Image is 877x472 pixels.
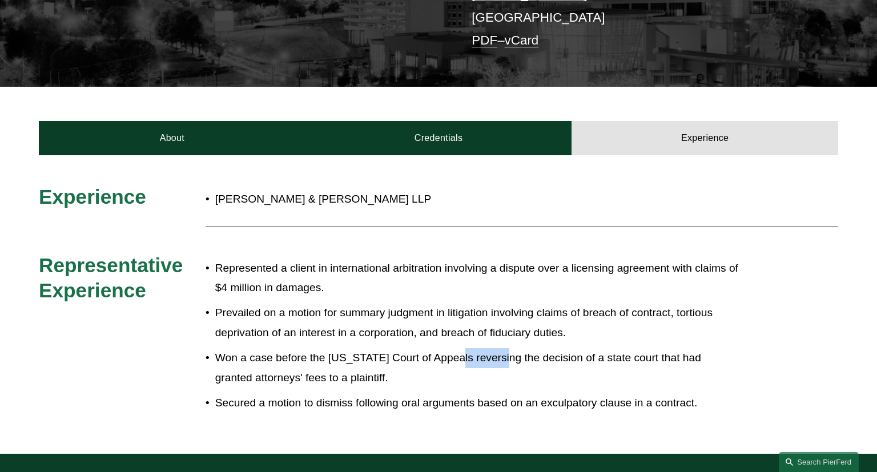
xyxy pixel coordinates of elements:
[305,121,572,155] a: Credentials
[215,393,738,413] p: Secured a motion to dismiss following oral arguments based on an exculpatory clause in a contract.
[215,303,738,342] p: Prevailed on a motion for summary judgment in litigation involving claims of breach of contract, ...
[505,33,539,47] a: vCard
[215,189,738,209] p: [PERSON_NAME] & [PERSON_NAME] LLP
[215,348,738,388] p: Won a case before the [US_STATE] Court of Appeals reversing the decision of a state court that ha...
[215,259,738,298] p: Represented a client in international arbitration involving a dispute over a licensing agreement ...
[572,121,838,155] a: Experience
[39,185,146,208] span: Experience
[779,452,859,472] a: Search this site
[39,254,188,301] span: Representative Experience
[472,33,497,47] a: PDF
[39,121,305,155] a: About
